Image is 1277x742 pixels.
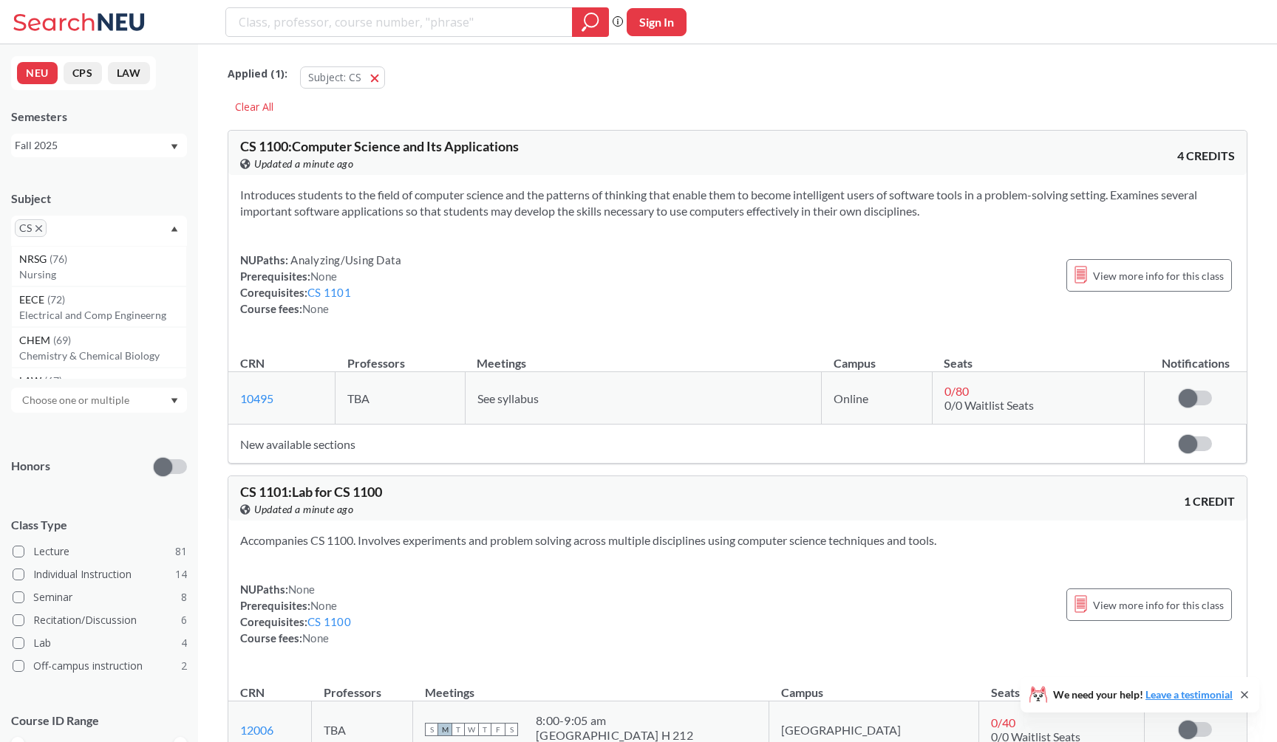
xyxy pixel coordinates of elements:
span: EECE [19,292,47,308]
span: T [478,723,491,736]
button: Sign In [627,8,687,36]
span: 2 [181,658,187,674]
svg: Dropdown arrow [171,144,178,150]
div: Fall 2025Dropdown arrow [11,134,187,157]
div: Dropdown arrow [11,388,187,413]
span: ( 72 ) [47,293,65,306]
span: NRSG [19,251,50,267]
span: ( 76 ) [50,253,67,265]
span: 1 CREDIT [1184,493,1235,509]
div: NUPaths: Prerequisites: Corequisites: Course fees: [240,581,351,646]
a: 10495 [240,391,273,405]
span: Applied ( 1 ): [228,66,287,82]
label: Seminar [13,588,187,607]
span: F [491,723,505,736]
span: S [505,723,518,736]
div: CRN [240,684,265,701]
span: S [425,723,438,736]
svg: magnifying glass [582,12,599,32]
svg: Dropdown arrow [171,398,178,404]
th: Meetings [413,670,769,701]
label: Individual Instruction [13,565,187,584]
span: View more info for this class [1093,596,1224,614]
button: Subject: CS [300,66,385,89]
section: Accompanies CS 1100. Involves experiments and problem solving across multiple disciplines using c... [240,532,1235,549]
div: Fall 2025 [15,137,169,154]
span: CHEM [19,332,53,348]
th: Seats [932,340,1145,372]
div: CSX to remove pillDropdown arrowNRSG(76)NursingEECE(72)Electrical and Comp EngineerngCHEM(69)Chem... [11,216,187,246]
a: CS 1101 [307,286,351,299]
label: Off-campus instruction [13,656,187,676]
span: Class Type [11,517,187,533]
svg: X to remove pill [35,225,42,232]
div: 8:00 - 9:05 am [536,713,693,728]
th: Professors [312,670,413,701]
span: We need your help! [1053,690,1233,700]
span: CSX to remove pill [15,219,47,237]
span: 4 [181,635,187,651]
span: None [302,302,329,315]
div: Subject [11,190,187,207]
span: Updated a minute ago [254,156,353,172]
span: ( 67 ) [44,374,62,387]
td: New available sections [228,425,1145,464]
span: CS 1100 : Computer Science and Its Applications [240,138,519,154]
div: Clear All [228,96,281,118]
span: T [452,723,465,736]
th: Notifications [1145,670,1247,701]
th: Seats [979,670,1145,701]
span: M [438,723,452,736]
div: magnifying glass [572,7,609,37]
span: Updated a minute ago [254,501,353,518]
label: Recitation/Discussion [13,611,187,630]
p: Course ID Range [11,712,187,729]
span: 0/0 Waitlist Seats [944,398,1034,412]
span: 14 [175,566,187,583]
span: None [310,269,337,283]
div: CRN [240,355,265,371]
span: CS 1101 : Lab for CS 1100 [240,484,382,500]
span: ( 69 ) [53,334,71,346]
p: Nursing [19,267,186,282]
span: 0 / 80 [944,384,969,398]
button: LAW [108,62,150,84]
a: 12006 [240,723,273,737]
td: TBA [336,372,466,425]
p: Honors [11,458,50,475]
th: Campus [769,670,979,701]
label: Lab [13,633,187,653]
span: View more info for this class [1093,267,1224,285]
th: Meetings [465,340,821,372]
button: CPS [64,62,102,84]
div: Semesters [11,109,187,125]
p: Electrical and Comp Engineerng [19,308,186,323]
input: Choose one or multiple [15,391,139,409]
span: 6 [181,612,187,628]
p: Chemistry & Chemical Biology [19,348,186,363]
button: NEU [17,62,58,84]
a: Leave a testimonial [1145,688,1233,701]
th: Campus [822,340,932,372]
span: LAW [19,373,44,389]
a: CS 1100 [307,615,351,628]
span: 4 CREDITS [1177,148,1235,164]
span: None [302,631,329,645]
th: Notifications [1145,340,1247,372]
th: Professors [336,340,466,372]
div: NUPaths: Prerequisites: Corequisites: Course fees: [240,252,401,317]
span: 81 [175,543,187,560]
span: Subject: CS [308,70,361,84]
span: 8 [181,589,187,605]
section: Introduces students to the field of computer science and the patterns of thinking that enable the... [240,187,1235,219]
input: Class, professor, course number, "phrase" [237,10,562,35]
span: None [310,599,337,612]
span: None [288,583,315,596]
svg: Dropdown arrow [171,226,178,232]
span: Analyzing/Using Data [288,253,401,267]
span: W [465,723,478,736]
td: Online [822,372,932,425]
span: 0 / 40 [991,715,1015,729]
label: Lecture [13,542,187,561]
span: See syllabus [477,391,539,405]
